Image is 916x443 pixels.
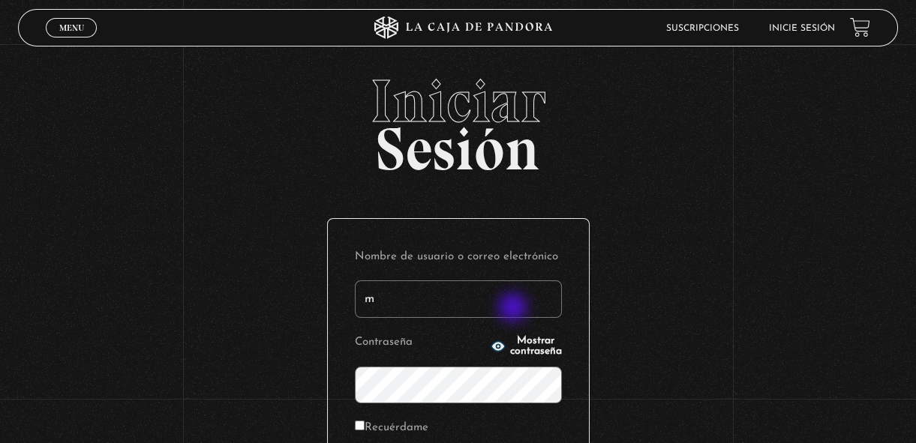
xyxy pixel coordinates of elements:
span: Cerrar [54,36,89,46]
a: View your shopping cart [850,17,870,37]
label: Contraseña [355,331,486,355]
input: Recuérdame [355,421,365,430]
button: Mostrar contraseña [491,336,562,357]
h2: Sesión [18,71,897,167]
span: Mostrar contraseña [510,336,562,357]
label: Nombre de usuario o correo electrónico [355,246,562,269]
a: Inicie sesión [769,24,835,33]
a: Suscripciones [666,24,739,33]
span: Menu [59,23,84,32]
label: Recuérdame [355,417,428,440]
span: Iniciar [18,71,897,131]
